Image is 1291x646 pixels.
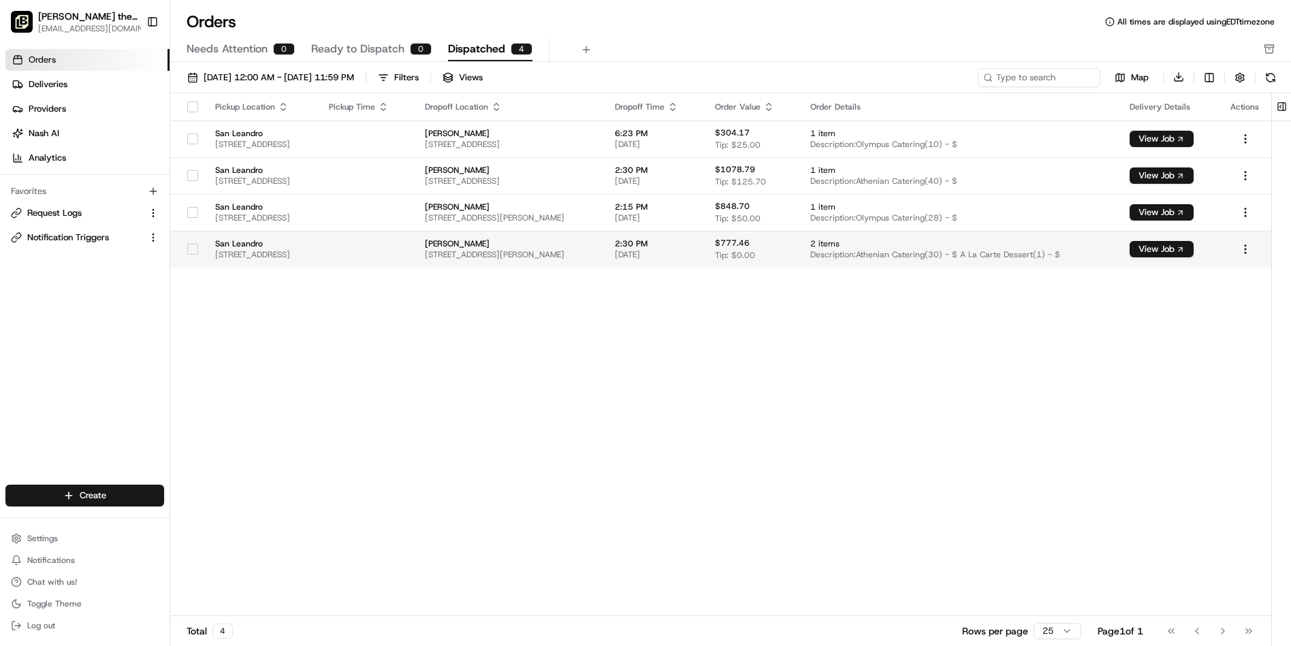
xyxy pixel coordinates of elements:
[5,529,164,548] button: Settings
[715,213,761,224] span: Tip: $50.00
[232,134,248,150] button: Start new chat
[810,101,1108,112] div: Order Details
[5,180,164,202] div: Favorites
[1130,241,1194,257] button: View Job
[27,555,75,566] span: Notifications
[27,231,109,244] span: Notification Triggers
[615,101,693,112] div: Dropoff Time
[425,101,593,112] div: Dropoff Location
[615,212,693,223] span: [DATE]
[27,248,38,259] img: 1736555255976-a54dd68f-1ca7-489b-9aae-adbdc363a1c4
[27,304,104,318] span: Knowledge Base
[29,54,56,66] span: Orders
[215,139,307,150] span: [STREET_ADDRESS]
[27,620,55,631] span: Log out
[5,123,170,144] a: Nash AI
[425,165,593,176] span: [PERSON_NAME]
[35,88,225,102] input: Clear
[715,101,788,112] div: Order Value
[5,147,170,169] a: Analytics
[715,176,766,187] span: Tip: $125.70
[978,68,1100,87] input: Type to search
[715,140,761,150] span: Tip: $25.00
[394,71,419,84] div: Filters
[5,49,170,71] a: Orders
[1106,69,1158,86] button: Map
[715,201,750,212] span: $848.70
[211,174,248,191] button: See all
[425,238,593,249] span: [PERSON_NAME]
[425,139,593,150] span: [STREET_ADDRESS]
[1130,244,1194,255] a: View Job
[5,202,164,224] button: Request Logs
[29,152,66,164] span: Analytics
[215,249,307,260] span: [STREET_ADDRESS]
[810,201,1108,212] span: 1 item
[8,299,110,323] a: 📗Knowledge Base
[615,238,693,249] span: 2:30 PM
[425,212,593,223] span: [STREET_ADDRESS][PERSON_NAME]
[5,594,164,613] button: Toggle Theme
[27,577,77,587] span: Chat with us!
[810,249,1108,260] span: Description: Athenian Catering(30) - $ A La Carte Dessert(1) - $
[5,74,170,95] a: Deliveries
[27,533,58,544] span: Settings
[615,176,693,187] span: [DATE]
[615,249,693,260] span: [DATE]
[810,212,1108,223] span: Description: Olympus Catering(28) - $
[14,177,91,188] div: Past conversations
[810,165,1108,176] span: 1 item
[11,11,33,33] img: Nick the Greek (San Leandro)
[511,43,532,55] div: 4
[810,139,1108,150] span: Description: Olympus Catering(10) - $
[5,616,164,635] button: Log out
[372,68,425,87] button: Filters
[1130,204,1194,221] button: View Job
[11,231,142,244] a: Notification Triggers
[410,43,432,55] div: 0
[715,127,750,138] span: $304.17
[113,211,118,222] span: •
[29,103,66,115] span: Providers
[1130,101,1209,112] div: Delivery Details
[215,165,307,176] span: San Leandro
[27,207,82,219] span: Request Logs
[42,248,110,259] span: [PERSON_NAME]
[38,23,154,34] button: [EMAIL_ADDRESS][DOMAIN_NAME]
[14,235,35,257] img: Masood Aslam
[215,128,307,139] span: San Leandro
[80,489,106,502] span: Create
[38,10,139,23] button: [PERSON_NAME] the Greek ([GEOGRAPHIC_DATA])
[5,98,170,120] a: Providers
[187,11,236,33] h1: Orders
[715,238,750,248] span: $777.46
[1130,207,1194,218] a: View Job
[459,71,483,84] span: Views
[273,43,295,55] div: 0
[212,624,233,639] div: 4
[113,248,118,259] span: •
[181,68,360,87] button: [DATE] 12:00 AM - [DATE] 11:59 PM
[29,78,67,91] span: Deliveries
[615,139,693,150] span: [DATE]
[14,14,41,41] img: Nash
[187,624,233,639] div: Total
[61,144,187,155] div: We're available if you need us!
[96,337,165,348] a: Powered byPylon
[1130,170,1194,181] a: View Job
[1130,167,1194,184] button: View Job
[215,201,307,212] span: San Leandro
[215,101,307,112] div: Pickup Location
[615,165,693,176] span: 2:30 PM
[121,211,148,222] span: [DATE]
[1130,131,1194,147] button: View Job
[1130,133,1194,144] a: View Job
[136,338,165,348] span: Pylon
[27,212,38,223] img: 1736555255976-a54dd68f-1ca7-489b-9aae-adbdc363a1c4
[14,54,248,76] p: Welcome 👋
[425,201,593,212] span: [PERSON_NAME]
[11,207,142,219] a: Request Logs
[215,176,307,187] span: [STREET_ADDRESS]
